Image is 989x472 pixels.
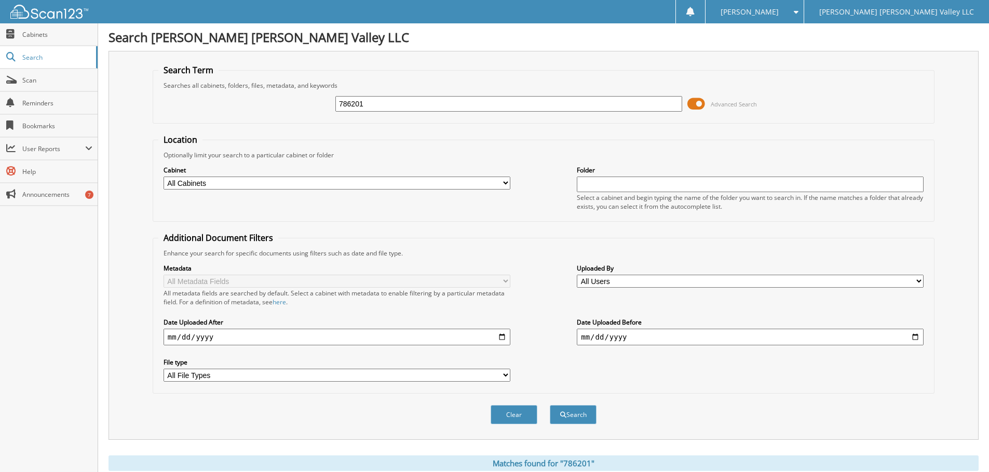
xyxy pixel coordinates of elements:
[711,100,757,108] span: Advanced Search
[577,166,924,174] label: Folder
[158,81,929,90] div: Searches all cabinets, folders, files, metadata, and keywords
[273,298,286,306] a: here
[819,9,974,15] span: [PERSON_NAME] [PERSON_NAME] Valley LLC
[22,76,92,85] span: Scan
[22,99,92,107] span: Reminders
[22,53,91,62] span: Search
[158,249,929,258] div: Enhance your search for specific documents using filters such as date and file type.
[158,64,219,76] legend: Search Term
[577,318,924,327] label: Date Uploaded Before
[109,455,979,471] div: Matches found for "786201"
[22,122,92,130] span: Bookmarks
[577,329,924,345] input: end
[550,405,597,424] button: Search
[10,5,88,19] img: scan123-logo-white.svg
[577,264,924,273] label: Uploaded By
[158,134,202,145] legend: Location
[164,289,510,306] div: All metadata fields are searched by default. Select a cabinet with metadata to enable filtering b...
[164,318,510,327] label: Date Uploaded After
[164,264,510,273] label: Metadata
[158,232,278,244] legend: Additional Document Filters
[164,358,510,367] label: File type
[158,151,929,159] div: Optionally limit your search to a particular cabinet or folder
[577,193,924,211] div: Select a cabinet and begin typing the name of the folder you want to search in. If the name match...
[22,167,92,176] span: Help
[22,144,85,153] span: User Reports
[164,329,510,345] input: start
[721,9,779,15] span: [PERSON_NAME]
[164,166,510,174] label: Cabinet
[491,405,537,424] button: Clear
[109,29,979,46] h1: Search [PERSON_NAME] [PERSON_NAME] Valley LLC
[22,190,92,199] span: Announcements
[22,30,92,39] span: Cabinets
[85,191,93,199] div: 7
